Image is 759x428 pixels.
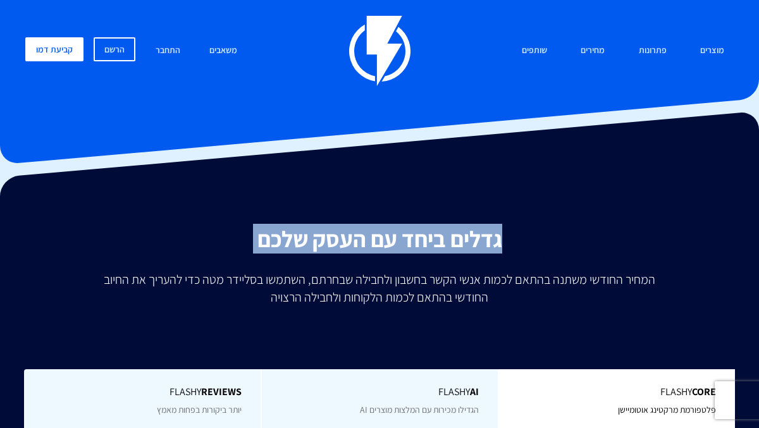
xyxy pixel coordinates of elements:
[571,37,614,64] a: מחירים
[692,385,716,398] b: Core
[94,37,135,61] a: הרשם
[470,385,479,398] b: AI
[9,226,750,252] h2: גדלים ביחד עם העסק שלכם
[629,37,676,64] a: פתרונות
[43,385,242,400] span: Flashy
[281,385,479,400] span: Flashy
[512,37,557,64] a: שותפים
[25,37,83,61] a: קביעת דמו
[157,404,242,415] span: יותר ביקורות בפחות מאמץ
[95,271,664,306] p: המחיר החודשי משתנה בהתאם לכמות אנשי הקשר בחשבון ולחבילה שבחרתם, השתמשו בסליידר מטה כדי להעריך את ...
[518,385,716,400] span: Flashy
[618,404,716,415] span: פלטפורמת מרקטינג אוטומיישן
[201,385,242,398] b: REVIEWS
[200,37,247,64] a: משאבים
[691,37,734,64] a: מוצרים
[360,404,479,415] span: הגדילו מכירות עם המלצות מוצרים AI
[146,37,190,64] a: התחבר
